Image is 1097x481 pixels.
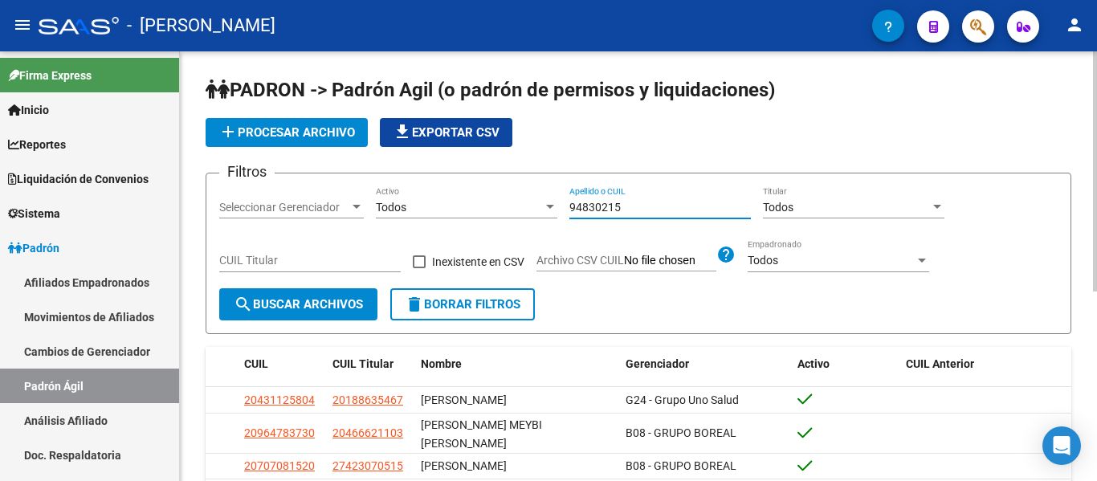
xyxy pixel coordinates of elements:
datatable-header-cell: Nombre [414,347,619,381]
input: Archivo CSV CUIL [624,254,716,268]
button: Buscar Archivos [219,288,377,320]
datatable-header-cell: CUIL Anterior [899,347,1072,381]
span: 20431125804 [244,393,315,406]
span: Seleccionar Gerenciador [219,201,349,214]
span: Todos [748,254,778,267]
span: Gerenciador [626,357,689,370]
span: Firma Express [8,67,92,84]
span: Borrar Filtros [405,297,520,312]
mat-icon: menu [13,15,32,35]
div: Open Intercom Messenger [1042,426,1081,465]
span: 20707081520 [244,459,315,472]
span: Todos [376,201,406,214]
span: - [PERSON_NAME] [127,8,275,43]
span: 20188635467 [332,393,403,406]
datatable-header-cell: Gerenciador [619,347,792,381]
button: Exportar CSV [380,118,512,147]
span: 27423070515 [332,459,403,472]
span: Todos [763,201,793,214]
span: CUIL Anterior [906,357,974,370]
span: 20964783730 [244,426,315,439]
span: [PERSON_NAME] [421,393,507,406]
span: G24 - Grupo Uno Salud [626,393,739,406]
span: [PERSON_NAME] MEYBI [PERSON_NAME] [421,418,542,450]
span: Liquidación de Convenios [8,170,149,188]
span: 20466621103 [332,426,403,439]
span: Buscar Archivos [234,297,363,312]
span: CUIL [244,357,268,370]
span: Inexistente en CSV [432,252,524,271]
mat-icon: delete [405,295,424,314]
span: Procesar archivo [218,125,355,140]
span: B08 - GRUPO BOREAL [626,426,736,439]
h3: Filtros [219,161,275,183]
span: Reportes [8,136,66,153]
span: PADRON -> Padrón Agil (o padrón de permisos y liquidaciones) [206,79,775,101]
span: Activo [797,357,830,370]
span: B08 - GRUPO BOREAL [626,459,736,472]
button: Borrar Filtros [390,288,535,320]
span: Nombre [421,357,462,370]
mat-icon: help [716,245,736,264]
button: Procesar archivo [206,118,368,147]
datatable-header-cell: Activo [791,347,899,381]
span: Sistema [8,205,60,222]
datatable-header-cell: CUIL Titular [326,347,414,381]
mat-icon: search [234,295,253,314]
span: Archivo CSV CUIL [536,254,624,267]
span: Padrón [8,239,59,257]
span: Inicio [8,101,49,119]
span: CUIL Titular [332,357,394,370]
span: Exportar CSV [393,125,500,140]
mat-icon: add [218,122,238,141]
datatable-header-cell: CUIL [238,347,326,381]
span: [PERSON_NAME] [421,459,507,472]
mat-icon: file_download [393,122,412,141]
mat-icon: person [1065,15,1084,35]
